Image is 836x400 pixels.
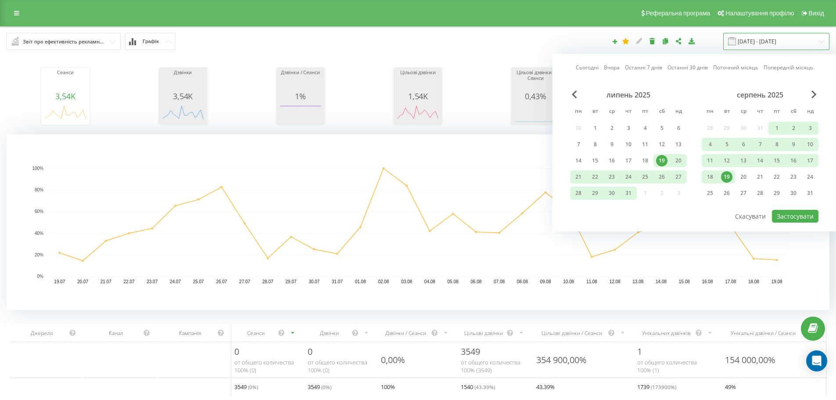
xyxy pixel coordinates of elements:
[771,171,782,183] div: 22
[752,170,768,184] div: чт 21 серп 2025 р.
[653,170,670,184] div: сб 26 лип 2025 р.
[637,358,697,374] span: от общего количества 100% ( 1 )
[23,37,105,47] div: Звіт про ефективність рекламних кампаній
[77,279,88,284] text: 20.07
[721,187,732,199] div: 26
[461,358,520,374] span: от общего количества 100% ( 3549 )
[147,279,158,284] text: 23.07
[573,171,584,183] div: 21
[637,170,653,184] div: пт 25 лип 2025 р.
[161,101,205,127] svg: A chart.
[603,170,620,184] div: ср 23 лип 2025 р.
[308,346,312,357] span: 0
[570,170,587,184] div: пн 21 лип 2025 р.
[623,155,634,166] div: 17
[517,279,528,284] text: 08.08
[43,101,87,127] svg: A chart.
[804,171,816,183] div: 24
[639,155,651,166] div: 18
[143,39,159,44] span: Графік
[788,187,799,199] div: 30
[193,279,204,284] text: 25.07
[688,38,696,44] i: Завантажити звіт
[620,170,637,184] div: чт 24 лип 2025 р.
[653,122,670,135] div: сб 5 лип 2025 р.
[623,187,634,199] div: 31
[620,187,637,200] div: чт 31 лип 2025 р.
[448,279,459,284] text: 05.08
[637,122,653,135] div: пт 4 лип 2025 р.
[718,154,735,167] div: вт 12 серп 2025 р.
[161,70,205,92] div: Дзвінки
[673,123,684,134] div: 6
[513,92,557,101] div: 0,43%
[572,90,577,98] span: Previous Month
[576,63,599,72] a: Сьогодні
[718,170,735,184] div: вт 19 серп 2025 р.
[809,10,824,17] span: Вихід
[785,154,802,167] div: сб 16 серп 2025 р.
[679,279,690,284] text: 15.08
[570,90,687,99] div: липень 2025
[764,63,813,72] a: Попередній місяць
[806,350,827,371] div: Open Intercom Messenger
[332,279,343,284] text: 31.07
[770,105,783,119] abbr: п’ятниця
[588,105,602,119] abbr: вівторок
[725,279,736,284] text: 17.08
[738,155,749,166] div: 13
[720,105,733,119] abbr: вівторок
[672,105,685,119] abbr: неділя
[738,171,749,183] div: 20
[513,70,557,92] div: Цільові дзвінки / Сеанси
[788,123,799,134] div: 2
[748,279,759,284] text: 18.08
[725,382,736,392] span: 49 %
[7,134,829,310] svg: A chart.
[713,63,758,72] a: Поточний місяць
[589,187,601,199] div: 29
[587,154,603,167] div: вт 15 лип 2025 р.
[702,138,718,151] div: пн 4 серп 2025 р.
[606,155,617,166] div: 16
[735,138,752,151] div: ср 6 серп 2025 р.
[308,358,367,374] span: от общего количества 100% ( 0 )
[461,382,495,392] span: 1540
[670,122,687,135] div: нд 6 лип 2025 р.
[381,382,395,392] span: 100 %
[170,279,181,284] text: 24.07
[804,105,817,119] abbr: неділя
[461,346,480,357] span: 3549
[37,274,44,279] text: 0%
[754,155,766,166] div: 14
[572,105,585,119] abbr: понеділок
[424,279,435,284] text: 04.08
[637,154,653,167] div: пт 18 лип 2025 р.
[589,139,601,150] div: 8
[321,383,331,390] span: ( 0 %)
[704,171,716,183] div: 18
[802,187,818,200] div: нд 31 серп 2025 р.
[768,122,785,135] div: пт 1 серп 2025 р.
[622,105,635,119] abbr: четвер
[279,70,323,92] div: Дзвінки / Сеанси
[604,63,620,72] a: Вчора
[381,354,405,366] div: 0,00%
[653,138,670,151] div: сб 12 лип 2025 р.
[639,105,652,119] abbr: п’ятниця
[55,91,75,101] span: 3,54K
[802,154,818,167] div: нд 17 серп 2025 р.
[673,139,684,150] div: 13
[653,154,670,167] div: сб 19 лип 2025 р.
[673,171,684,183] div: 27
[768,170,785,184] div: пт 22 серп 2025 р.
[788,171,799,183] div: 23
[589,171,601,183] div: 22
[754,171,766,183] div: 21
[656,139,667,150] div: 12
[216,279,227,284] text: 26.07
[536,329,607,337] div: Цільові дзвінки / Сеанси
[587,187,603,200] div: вт 29 лип 2025 р.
